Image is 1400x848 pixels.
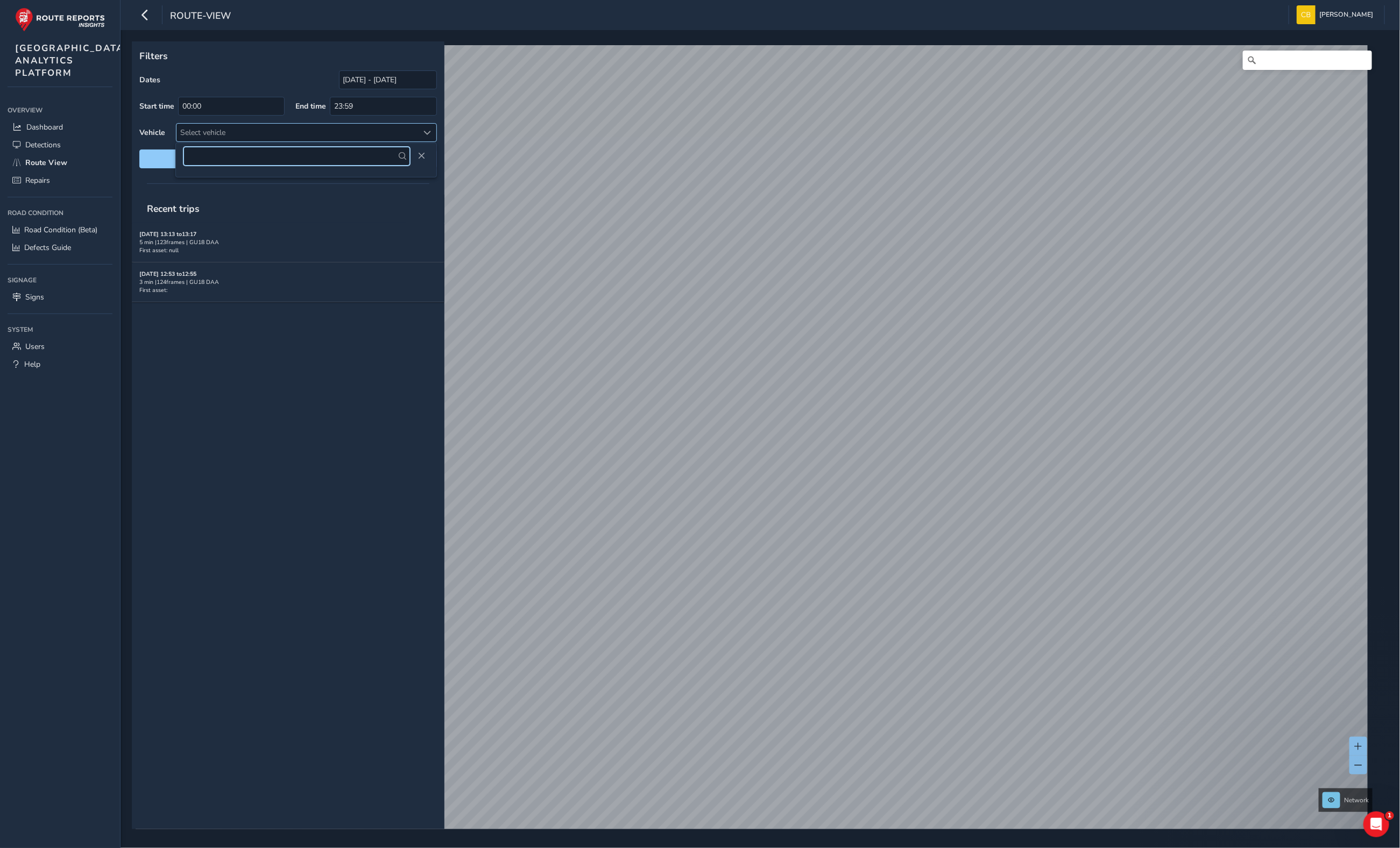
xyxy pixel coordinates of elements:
[8,136,112,154] a: Detections
[170,9,231,24] span: route-view
[139,75,160,85] label: Dates
[139,195,207,223] span: Recent trips
[139,270,196,278] strong: [DATE] 12:53 to 12:55
[139,127,165,138] label: Vehicle
[25,175,50,186] span: Repairs
[8,355,112,373] a: Help
[8,102,112,118] div: Overview
[1344,796,1369,804] span: Network
[24,359,40,369] span: Help
[1363,811,1389,837] iframe: Intercom live chat
[139,101,174,111] label: Start time
[8,118,112,136] a: Dashboard
[139,286,167,294] span: First asset:
[176,124,419,141] div: Select vehicle
[25,341,45,352] span: Users
[8,322,112,338] div: System
[26,122,63,132] span: Dashboard
[147,154,429,164] span: Reset filters
[139,49,437,63] p: Filters
[1297,5,1316,24] img: diamond-layout
[8,205,112,221] div: Road Condition
[1385,811,1394,820] span: 1
[8,288,112,306] a: Signs
[8,272,112,288] div: Signage
[295,101,326,111] label: End time
[24,225,97,235] span: Road Condition (Beta)
[139,278,437,286] div: 3 min | 124 frames | GU18 DAA
[8,172,112,189] a: Repairs
[8,338,112,355] a: Users
[1243,51,1372,70] input: Search
[15,42,128,79] span: [GEOGRAPHIC_DATA] ANALYTICS PLATFORM
[139,238,437,246] div: 5 min | 123 frames | GU18 DAA
[25,140,61,150] span: Detections
[139,149,437,168] button: Reset filters
[25,292,44,302] span: Signs
[139,246,179,254] span: First asset: null
[136,45,1368,842] canvas: Map
[1319,5,1373,24] span: [PERSON_NAME]
[8,154,112,172] a: Route View
[8,239,112,256] a: Defects Guide
[15,8,105,32] img: rr logo
[414,148,429,163] button: Close
[8,221,112,239] a: Road Condition (Beta)
[139,230,196,238] strong: [DATE] 13:13 to 13:17
[24,243,71,253] span: Defects Guide
[1297,5,1377,24] button: [PERSON_NAME]
[25,158,67,168] span: Route View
